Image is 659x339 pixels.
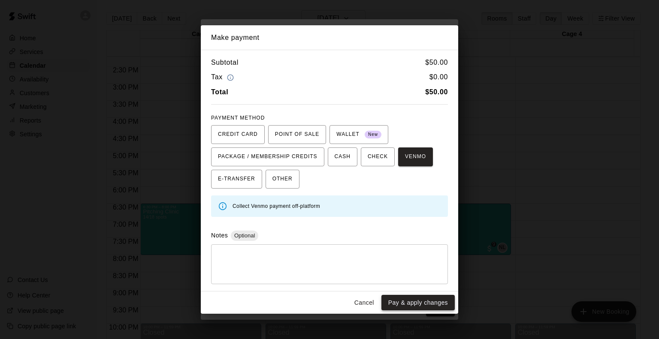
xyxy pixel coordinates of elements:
[425,57,448,68] h6: $ 50.00
[335,150,351,164] span: CASH
[211,170,262,189] button: E-TRANSFER
[231,232,258,239] span: Optional
[405,150,426,164] span: VENMO
[425,88,448,96] b: $ 50.00
[429,72,448,83] h6: $ 0.00
[218,128,258,141] span: CREDIT CARD
[275,128,319,141] span: POINT OF SALE
[398,147,433,166] button: VENMO
[211,147,324,166] button: PACKAGE / MEMBERSHIP CREDITS
[351,295,378,311] button: Cancel
[272,172,293,186] span: OTHER
[211,72,236,83] h6: Tax
[211,115,265,121] span: PAYMENT METHOD
[211,125,265,144] button: CREDIT CARD
[218,172,255,186] span: E-TRANSFER
[218,150,317,164] span: PACKAGE / MEMBERSHIP CREDITS
[233,203,320,209] span: Collect Venmo payment off-platform
[381,295,455,311] button: Pay & apply changes
[329,125,388,144] button: WALLET New
[211,88,228,96] b: Total
[336,128,381,141] span: WALLET
[361,147,395,166] button: CHECK
[266,170,299,189] button: OTHER
[328,147,357,166] button: CASH
[211,232,228,239] label: Notes
[211,57,239,68] h6: Subtotal
[368,150,388,164] span: CHECK
[268,125,326,144] button: POINT OF SALE
[201,25,458,50] h2: Make payment
[365,129,381,141] span: New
